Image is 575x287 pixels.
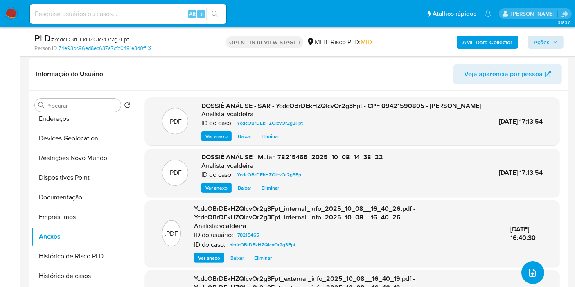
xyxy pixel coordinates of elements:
[510,224,536,243] span: [DATE] 16:40:30
[462,36,512,49] b: AML Data Collector
[200,10,203,18] span: s
[201,183,232,193] button: Ver anexo
[511,10,557,18] p: vitoria.caldeira@mercadolivre.com
[194,204,415,222] span: YcdcOBrDEkHZQIcvOr2g3Fpt_internal_info_2025_10_08__16_40_26.pdf - YcdcOBrDEkHZQIcvOr2g3Fpt_intern...
[234,170,306,180] a: YcdcOBrDEkHZQIcvOr2g3Fpt
[46,102,117,109] input: Procurar
[32,207,134,227] button: Empréstimos
[257,131,283,141] button: Eliminar
[194,231,233,239] p: ID do usuário:
[499,117,543,126] span: [DATE] 17:13:54
[457,36,518,49] button: AML Data Collector
[227,110,254,118] h6: vcaldeira
[32,227,134,246] button: Anexos
[331,38,372,47] span: Risco PLD:
[201,110,226,118] p: Analista:
[226,253,248,263] button: Baixar
[205,184,228,192] span: Ver anexo
[238,132,251,140] span: Baixar
[230,254,244,262] span: Baixar
[250,253,276,263] button: Eliminar
[257,183,283,193] button: Eliminar
[32,246,134,266] button: Histórico de Risco PLD
[560,9,569,18] a: Sair
[194,241,225,249] p: ID do caso:
[51,35,129,43] span: # YcdcOBrDEkHZQIcvOr2g3Fpt
[521,261,544,284] button: upload-file
[38,102,45,108] button: Procurar
[361,37,372,47] span: MID
[59,45,151,52] a: 74e93bc96ed8ec637a7cfb0491e3d0ff
[201,171,233,179] p: ID do caso:
[234,183,255,193] button: Baixar
[558,19,571,26] span: 3.163.0
[453,64,562,84] button: Veja aparência por pessoa
[433,9,476,18] span: Atalhos rápidos
[226,240,299,250] a: YcdcOBrDEkHZQIcvOr2g3Fpt
[219,222,246,230] h6: vcaldeira
[189,10,196,18] span: Alt
[169,117,182,126] p: .PDF
[201,119,233,127] p: ID do caso:
[206,8,223,20] button: search-icon
[237,118,303,128] span: YcdcOBrDEkHZQIcvOr2g3Fpt
[234,118,306,128] a: YcdcOBrDEkHZQIcvOr2g3Fpt
[201,131,232,141] button: Ver anexo
[237,170,303,180] span: YcdcOBrDEkHZQIcvOr2g3Fpt
[194,253,224,263] button: Ver anexo
[464,64,543,84] span: Veja aparência por pessoa
[230,240,295,250] span: YcdcOBrDEkHZQIcvOr2g3Fpt
[238,184,251,192] span: Baixar
[198,254,220,262] span: Ver anexo
[485,10,492,17] a: Notificações
[201,101,481,111] span: DOSSIÊ ANÁLISE - SAR - YcdcOBrDEkHZQIcvOr2g3Fpt - CPF 09421590805 - [PERSON_NAME]
[30,9,226,19] input: Pesquise usuários ou casos...
[237,230,259,240] span: 78215465
[234,230,262,240] a: 78215465
[34,45,57,52] b: Person ID
[36,70,103,78] h1: Informação do Usuário
[32,168,134,188] button: Dispositivos Point
[32,188,134,207] button: Documentação
[234,131,255,141] button: Baixar
[226,36,303,48] p: OPEN - IN REVIEW STAGE I
[307,38,327,47] div: MLB
[227,162,254,170] h6: vcaldeira
[534,36,550,49] span: Ações
[169,168,182,177] p: .PDF
[201,162,226,170] p: Analista:
[32,109,134,129] button: Endereços
[34,32,51,45] b: PLD
[201,152,383,162] span: DOSSIÊ ANÁLISE - Mulan 78215465_2025_10_08_14_38_22
[262,184,279,192] span: Eliminar
[528,36,564,49] button: Ações
[32,148,134,168] button: Restrições Novo Mundo
[194,222,219,230] p: Analista:
[165,229,178,238] p: .PDF
[124,102,131,111] button: Retornar ao pedido padrão
[254,254,272,262] span: Eliminar
[262,132,279,140] span: Eliminar
[32,266,134,286] button: Histórico de casos
[205,132,228,140] span: Ver anexo
[499,168,543,177] span: [DATE] 17:13:54
[32,129,134,148] button: Devices Geolocation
